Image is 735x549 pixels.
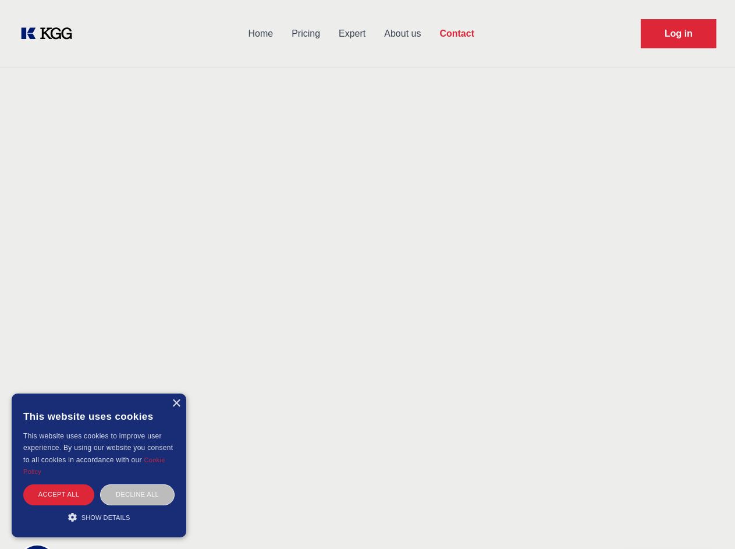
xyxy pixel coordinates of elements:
div: Accept all [23,484,94,505]
div: Show details [23,511,175,523]
a: Contact [430,19,484,49]
a: KOL Knowledge Platform: Talk to Key External Experts (KEE) [19,24,81,43]
a: Request Demo [641,19,716,48]
div: This website uses cookies [23,402,175,430]
a: About us [375,19,430,49]
span: Show details [81,514,130,521]
a: Pricing [282,19,329,49]
div: Close [172,399,180,408]
span: This website uses cookies to improve user experience. By using our website you consent to all coo... [23,432,173,464]
a: Expert [329,19,375,49]
a: Home [239,19,282,49]
div: Decline all [100,484,175,505]
a: Cookie Policy [23,456,165,475]
iframe: Chat Widget [677,493,735,549]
